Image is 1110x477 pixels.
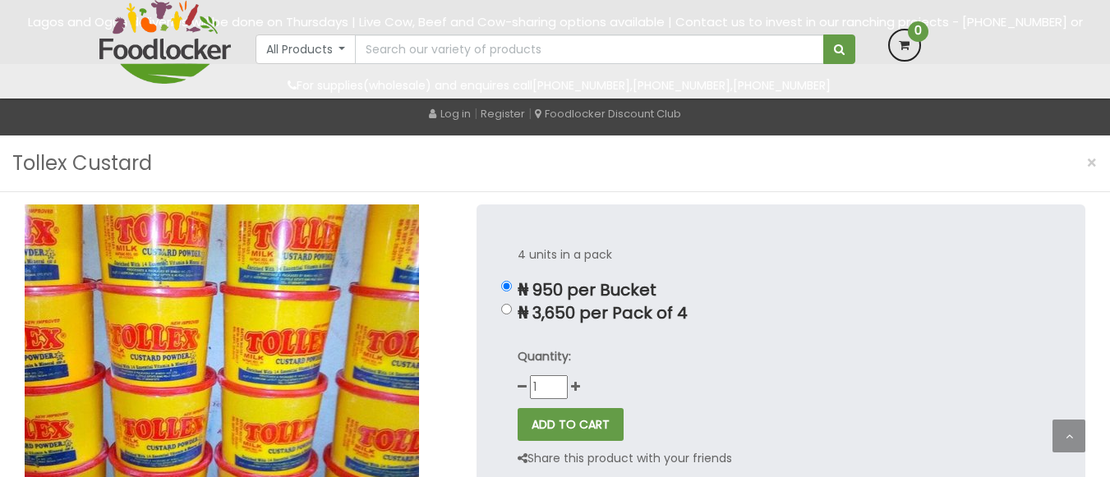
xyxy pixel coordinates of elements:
[908,21,928,42] span: 0
[481,106,525,122] a: Register
[429,106,471,122] a: Log in
[355,34,823,64] input: Search our variety of products
[1008,374,1110,452] iframe: chat widget
[501,304,512,314] input: ₦ 3,650 per Pack of 4
[518,245,1044,264] p: 4 units in a pack
[518,348,571,365] strong: Quantity:
[535,106,681,122] a: Foodlocker Discount Club
[518,281,1044,300] p: ₦ 950 per Bucket
[474,105,477,122] span: |
[1078,146,1106,180] button: Close
[518,449,732,468] p: Share this product with your friends
[12,148,152,179] h3: Tollex Custard
[256,34,357,64] button: All Products
[518,304,1044,323] p: ₦ 3,650 per Pack of 4
[1086,151,1098,175] span: ×
[528,105,532,122] span: |
[518,408,624,441] button: ADD TO CART
[501,281,512,291] input: ₦ 950 per Bucket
